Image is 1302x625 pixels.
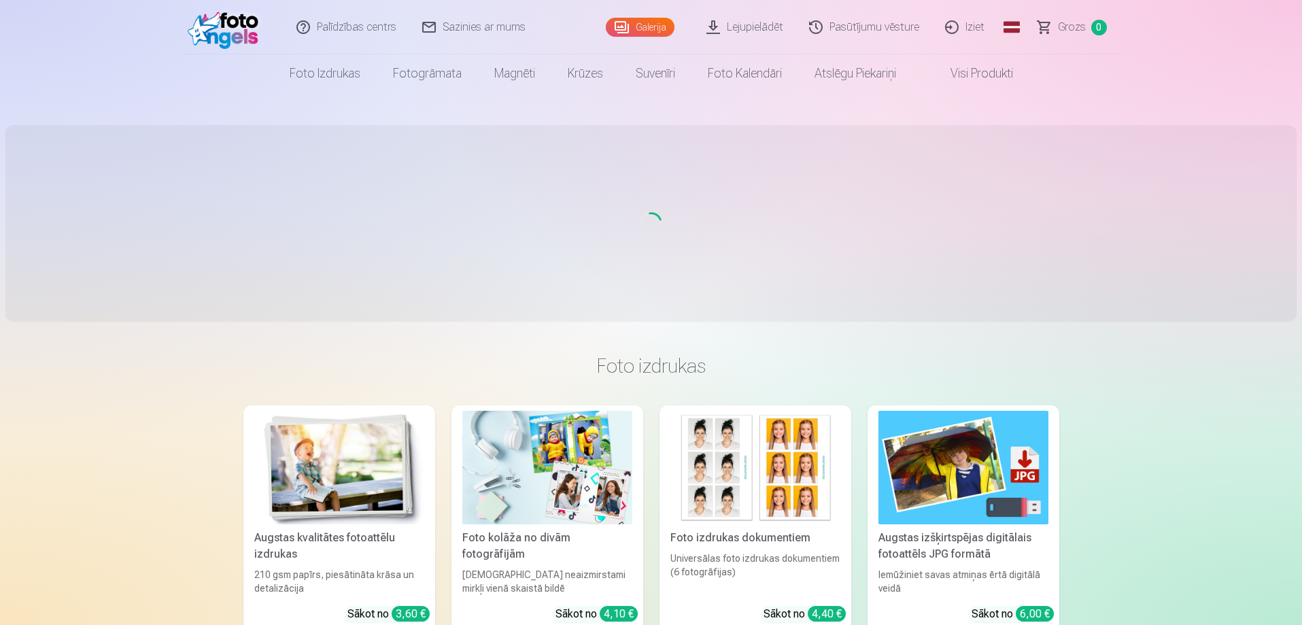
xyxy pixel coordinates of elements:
[457,568,638,595] div: [DEMOGRAPHIC_DATA] neaizmirstami mirkļi vienā skaistā bildē
[478,54,551,92] a: Magnēti
[873,568,1054,595] div: Iemūžiniet savas atmiņas ērtā digitālā veidā
[670,411,840,524] img: Foto izdrukas dokumentiem
[555,606,638,622] div: Sākot no
[665,530,846,546] div: Foto izdrukas dokumentiem
[249,568,430,595] div: 210 gsm papīrs, piesātināta krāsa un detalizācija
[873,530,1054,562] div: Augstas izšķirtspējas digitālais fotoattēls JPG formātā
[347,606,430,622] div: Sākot no
[798,54,912,92] a: Atslēgu piekariņi
[254,411,424,524] img: Augstas kvalitātes fotoattēlu izdrukas
[665,552,846,595] div: Universālas foto izdrukas dokumentiem (6 fotogrāfijas)
[808,606,846,622] div: 4,40 €
[764,606,846,622] div: Sākot no
[392,606,430,622] div: 3,60 €
[972,606,1054,622] div: Sākot no
[249,530,430,562] div: Augstas kvalitātes fotoattēlu izdrukas
[1091,20,1107,35] span: 0
[619,54,691,92] a: Suvenīri
[273,54,377,92] a: Foto izdrukas
[691,54,798,92] a: Foto kalendāri
[1016,606,1054,622] div: 6,00 €
[462,411,632,524] img: Foto kolāža no divām fotogrāfijām
[457,530,638,562] div: Foto kolāža no divām fotogrāfijām
[254,354,1048,378] h3: Foto izdrukas
[878,411,1048,524] img: Augstas izšķirtspējas digitālais fotoattēls JPG formātā
[912,54,1029,92] a: Visi produkti
[600,606,638,622] div: 4,10 €
[1058,19,1086,35] span: Grozs
[188,5,266,49] img: /fa1
[606,18,674,37] a: Galerija
[377,54,478,92] a: Fotogrāmata
[551,54,619,92] a: Krūzes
